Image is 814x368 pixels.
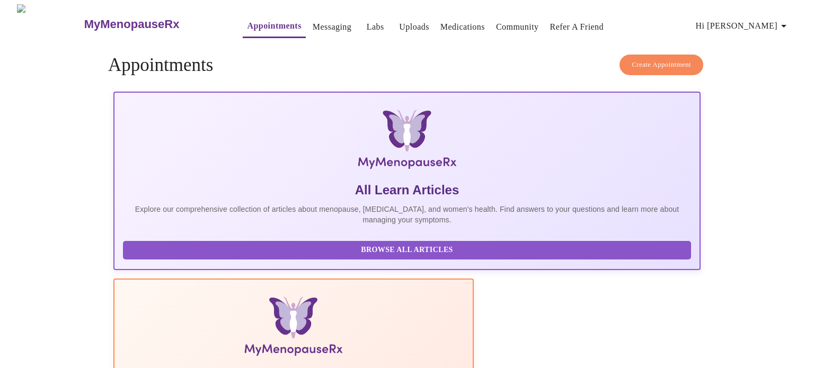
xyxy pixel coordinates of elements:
button: Uploads [395,16,433,38]
p: Explore our comprehensive collection of articles about menopause, [MEDICAL_DATA], and women's hea... [123,204,691,225]
button: Create Appointment [620,55,703,75]
a: Appointments [247,19,301,33]
button: Browse All Articles [123,241,691,259]
h4: Appointments [108,55,706,76]
img: MyMenopauseRx Logo [17,4,83,44]
h3: MyMenopauseRx [84,17,180,31]
a: Browse All Articles [123,245,694,254]
a: Labs [367,20,384,34]
h5: All Learn Articles [123,182,691,199]
button: Labs [358,16,392,38]
button: Appointments [243,15,305,38]
img: Menopause Manual [177,297,410,360]
button: Messaging [308,16,356,38]
a: Medications [440,20,485,34]
button: Hi [PERSON_NAME] [692,15,794,37]
a: Community [496,20,539,34]
a: Messaging [313,20,351,34]
a: MyMenopauseRx [83,6,222,43]
img: MyMenopauseRx Logo [211,110,603,173]
span: Browse All Articles [134,244,680,257]
span: Create Appointment [632,59,691,71]
a: Uploads [399,20,429,34]
a: Refer a Friend [550,20,604,34]
button: Refer a Friend [546,16,608,38]
button: Medications [436,16,489,38]
span: Hi [PERSON_NAME] [696,19,790,33]
button: Community [492,16,543,38]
